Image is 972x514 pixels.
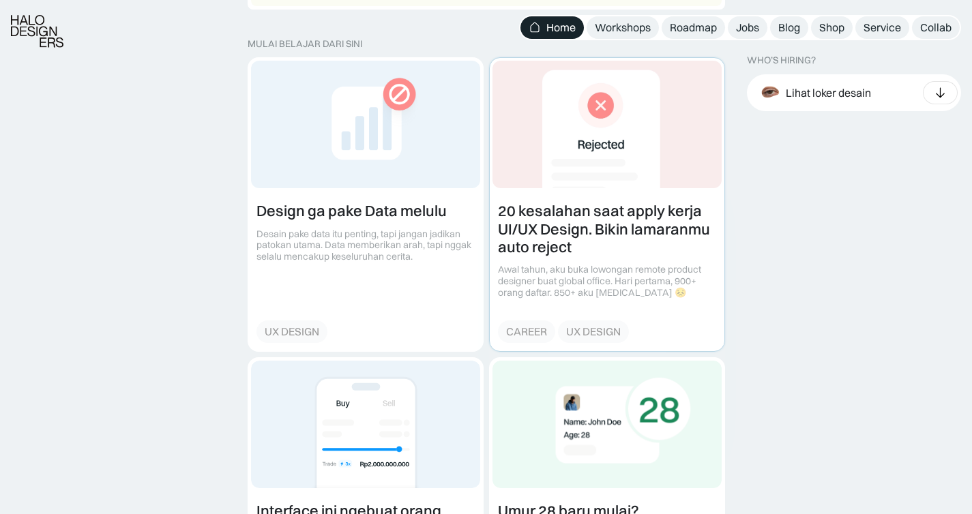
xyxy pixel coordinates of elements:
[595,20,651,35] div: Workshops
[736,20,759,35] div: Jobs
[819,20,844,35] div: Shop
[728,16,767,39] a: Jobs
[662,16,725,39] a: Roadmap
[248,38,725,50] div: MULAI BELAJAR DARI SINI
[587,16,659,39] a: Workshops
[778,20,800,35] div: Blog
[920,20,952,35] div: Collab
[747,55,816,66] div: WHO’S HIRING?
[811,16,853,39] a: Shop
[786,85,871,100] div: Lihat loker desain
[912,16,960,39] a: Collab
[546,20,576,35] div: Home
[520,16,584,39] a: Home
[770,16,808,39] a: Blog
[855,16,909,39] a: Service
[864,20,901,35] div: Service
[670,20,717,35] div: Roadmap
